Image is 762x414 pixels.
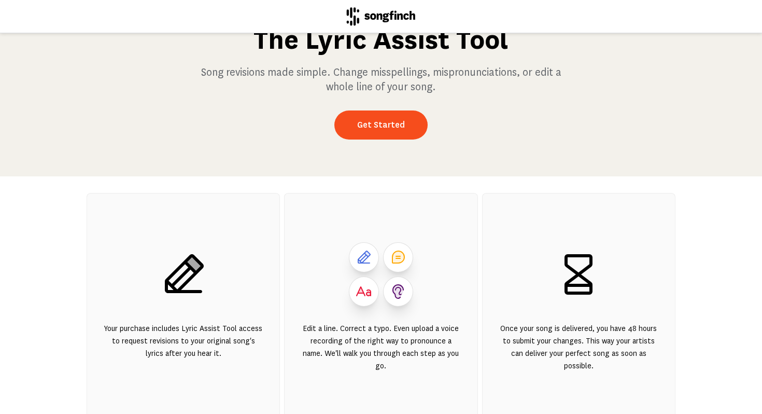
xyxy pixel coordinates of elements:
div: Edit a line. Correct a typo. Even upload a voice recording of the right way to pronounce a name. ... [301,322,460,384]
h3: Song revisions made simple. Change misspellings, mispronunciations, or edit a whole line of your ... [199,65,563,94]
div: Once your song is delivered, you have 48 hours to submit your changes. This way your artists can ... [499,322,658,384]
h1: The Lyric Assist Tool [253,23,509,57]
a: Get Started [334,111,428,140]
div: Your purchase includes Lyric Assist Tool access to request revisions to your original song's lyri... [104,322,263,384]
